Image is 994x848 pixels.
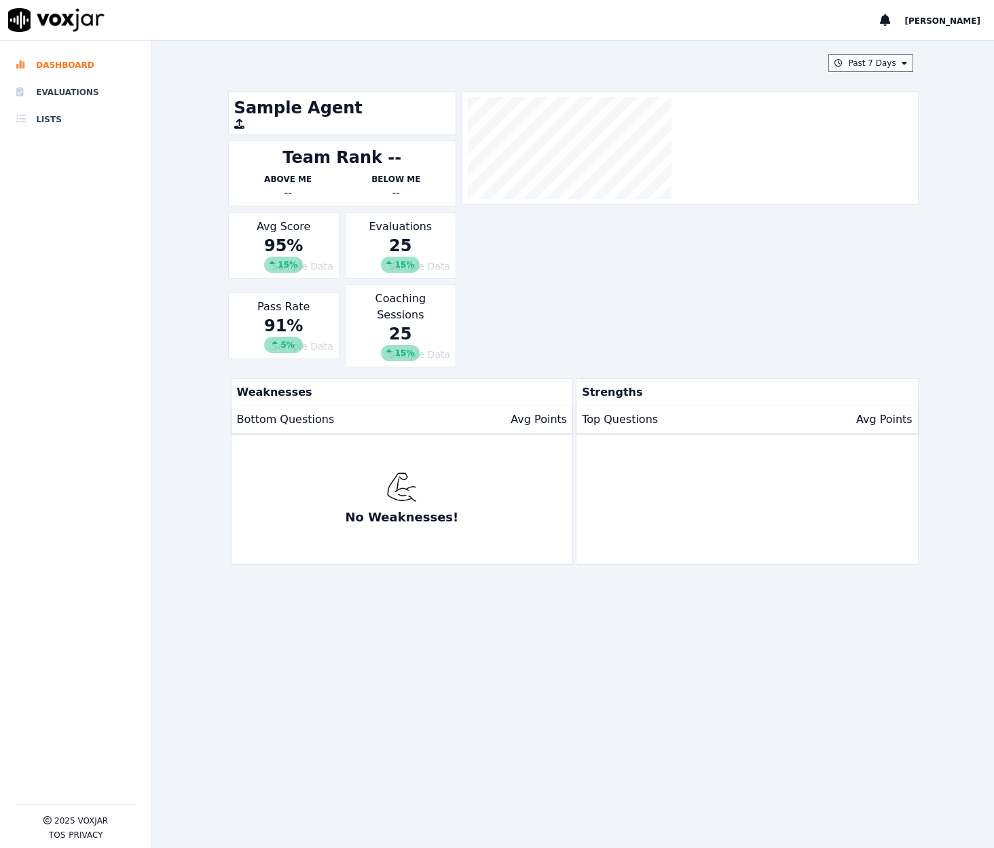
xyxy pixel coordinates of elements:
div: Pass Rate [228,293,339,359]
p: Bottom Questions [237,411,335,428]
p: 2025 Voxjar [54,815,108,826]
div: 15% [264,257,303,273]
p: Weaknesses [232,379,568,406]
a: Dashboard [16,52,135,79]
div: Sample Data [234,259,333,273]
div: -- [234,185,342,201]
a: Lists [16,106,135,133]
div: Sample Data [351,348,450,361]
button: Past 7 Days [828,54,913,72]
div: Sample Data [234,339,333,353]
div: Evaluations [345,213,456,279]
a: Evaluations [16,79,135,106]
div: Team Rank -- [282,147,401,168]
button: [PERSON_NAME] [904,12,994,29]
div: -- [342,185,450,201]
p: No Weaknesses! [345,508,458,527]
p: Below Me [342,174,450,185]
div: 25 [381,235,420,273]
div: 25 [381,323,420,361]
p: Avg Points [511,411,567,428]
h1: Sample Agent [234,97,450,119]
div: Coaching Sessions [345,284,456,367]
div: Sample Data [351,259,450,273]
span: [PERSON_NAME] [904,16,980,26]
div: 91% [264,315,303,353]
div: Avg Score [228,213,339,279]
div: 15% [381,257,420,273]
div: 15% [381,345,420,361]
button: TOS [49,830,65,841]
div: 5% [264,337,303,353]
p: Above Me [234,174,342,185]
img: voxjar logo [8,8,105,32]
p: Strengths [576,379,913,406]
p: Top Questions [582,411,658,428]
img: muscle [386,472,417,502]
button: Privacy [69,830,103,841]
p: Avg Points [856,411,913,428]
div: 95% [264,235,303,273]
